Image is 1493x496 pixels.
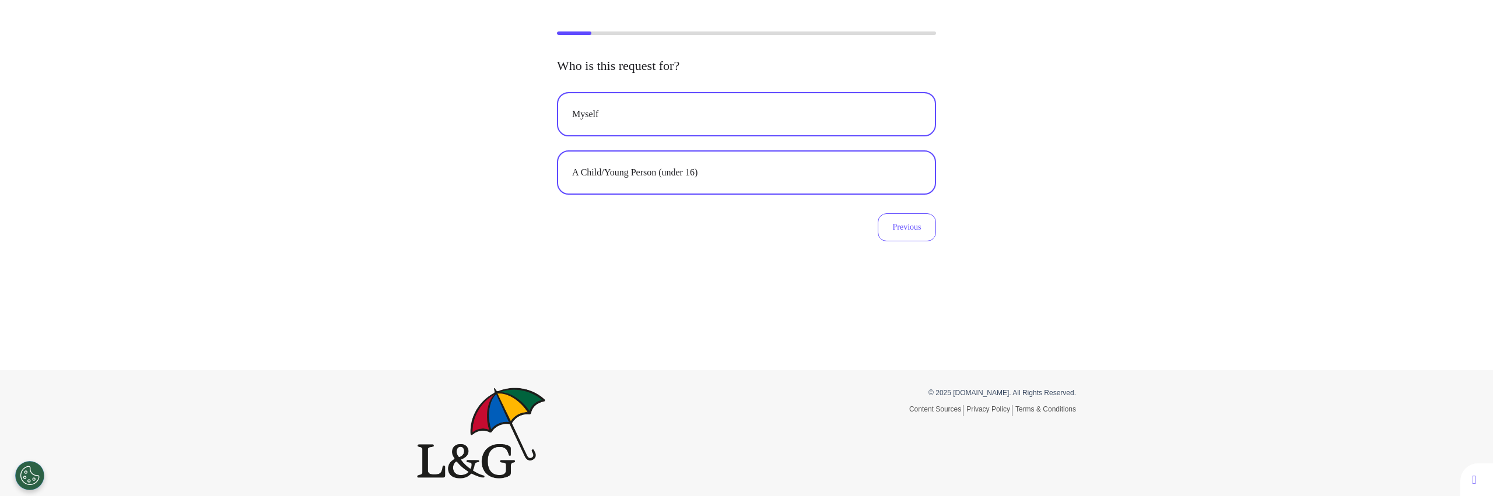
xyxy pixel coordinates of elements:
button: Previous [878,213,936,241]
p: © 2025 [DOMAIN_NAME]. All Rights Reserved. [755,388,1076,398]
button: Open Preferences [15,461,44,490]
div: Myself [572,107,921,121]
a: Privacy Policy [966,405,1012,416]
button: A Child/Young Person (under 16) [557,150,936,195]
div: A Child/Young Person (under 16) [572,166,921,180]
button: Myself [557,92,936,136]
img: Spectrum.Life logo [417,388,545,479]
h2: Who is this request for? [557,58,936,73]
a: Content Sources [909,405,963,416]
a: Terms & Conditions [1015,405,1076,413]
